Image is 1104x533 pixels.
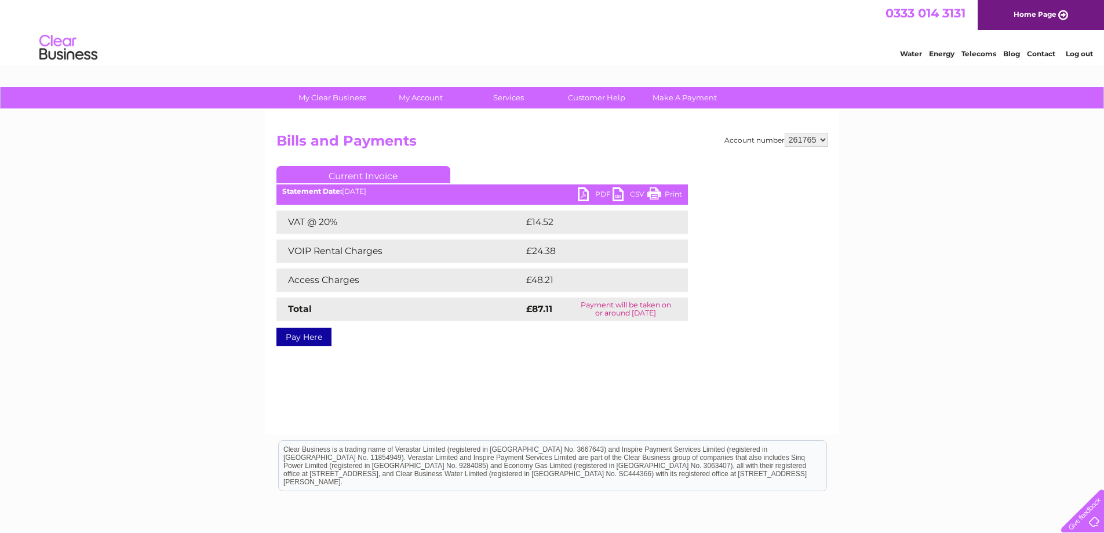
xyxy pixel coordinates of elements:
[1027,49,1055,58] a: Contact
[276,328,331,346] a: Pay Here
[900,49,922,58] a: Water
[282,187,342,195] b: Statement Date:
[523,211,664,234] td: £14.52
[461,87,556,108] a: Services
[549,87,644,108] a: Customer Help
[39,30,98,66] img: logo.png
[523,240,665,263] td: £24.38
[564,298,687,321] td: Payment will be taken on or around [DATE]
[288,303,312,314] strong: Total
[373,87,468,108] a: My Account
[886,6,965,20] a: 0333 014 3131
[929,49,954,58] a: Energy
[637,87,733,108] a: Make A Payment
[613,187,647,204] a: CSV
[647,187,682,204] a: Print
[285,87,380,108] a: My Clear Business
[276,269,523,292] td: Access Charges
[279,6,826,56] div: Clear Business is a trading name of Verastar Limited (registered in [GEOGRAPHIC_DATA] No. 3667643...
[276,187,688,195] div: [DATE]
[724,133,828,147] div: Account number
[276,211,523,234] td: VAT @ 20%
[1003,49,1020,58] a: Blog
[526,303,552,314] strong: £87.11
[276,240,523,263] td: VOIP Rental Charges
[276,166,450,183] a: Current Invoice
[276,133,828,155] h2: Bills and Payments
[578,187,613,204] a: PDF
[1066,49,1093,58] a: Log out
[961,49,996,58] a: Telecoms
[523,269,664,292] td: £48.21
